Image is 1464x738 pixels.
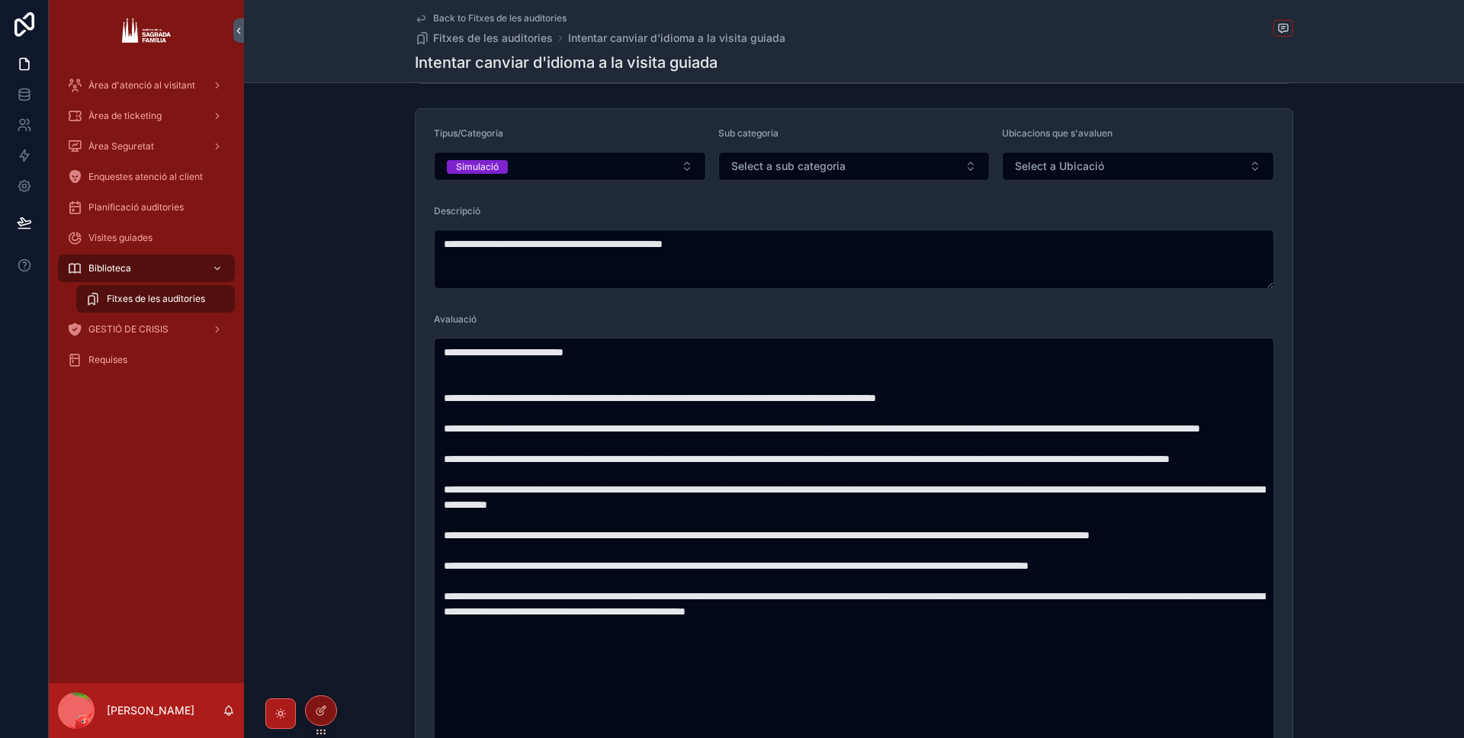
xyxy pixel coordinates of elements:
div: scrollable content [49,61,244,393]
button: Select Button [718,152,990,181]
span: Planificació auditories [88,201,184,213]
a: Fitxes de les auditories [415,30,553,46]
span: Tipus/Categoria [434,127,503,139]
span: Requises [88,354,127,366]
span: Àrea Seguretat [88,140,154,152]
a: Visites guiades [58,224,235,252]
a: Biblioteca [58,255,235,282]
button: Select Button [1002,152,1274,181]
span: Biblioteca [88,262,131,274]
p: [PERSON_NAME] [107,703,194,718]
span: Avaluació [434,313,477,325]
span: Enquestes atenció al client [88,171,203,183]
span: Àrea d'atenció al visitant [88,79,195,91]
div: Simulació [456,160,499,174]
a: Requises [58,346,235,374]
h1: Intentar canviar d'idioma a la visita guiada [415,52,718,73]
a: Àrea de ticketing [58,102,235,130]
span: Select a sub categoria [731,159,846,174]
span: Fitxes de les auditories [433,30,553,46]
span: Àrea de ticketing [88,110,162,122]
span: Descripció [434,205,480,217]
a: Àrea d'atenció al visitant [58,72,235,99]
button: Select Button [434,152,706,181]
span: Visites guiades [88,232,152,244]
a: Intentar canviar d'idioma a la visita guiada [568,30,785,46]
span: Sub categoria [718,127,779,139]
a: Fitxes de les auditories [76,285,235,313]
img: App logo [122,18,170,43]
span: Select a Ubicació [1015,159,1104,174]
a: Back to Fitxes de les auditories [415,12,567,24]
a: Àrea Seguretat [58,133,235,160]
a: Enquestes atenció al client [58,163,235,191]
span: GESTIÓ DE CRISIS [88,323,169,335]
span: Ubicacions que s'avaluen [1002,127,1112,139]
span: Back to Fitxes de les auditories [433,12,567,24]
a: Planificació auditories [58,194,235,221]
a: GESTIÓ DE CRISIS [58,316,235,343]
span: Fitxes de les auditories [107,293,205,305]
